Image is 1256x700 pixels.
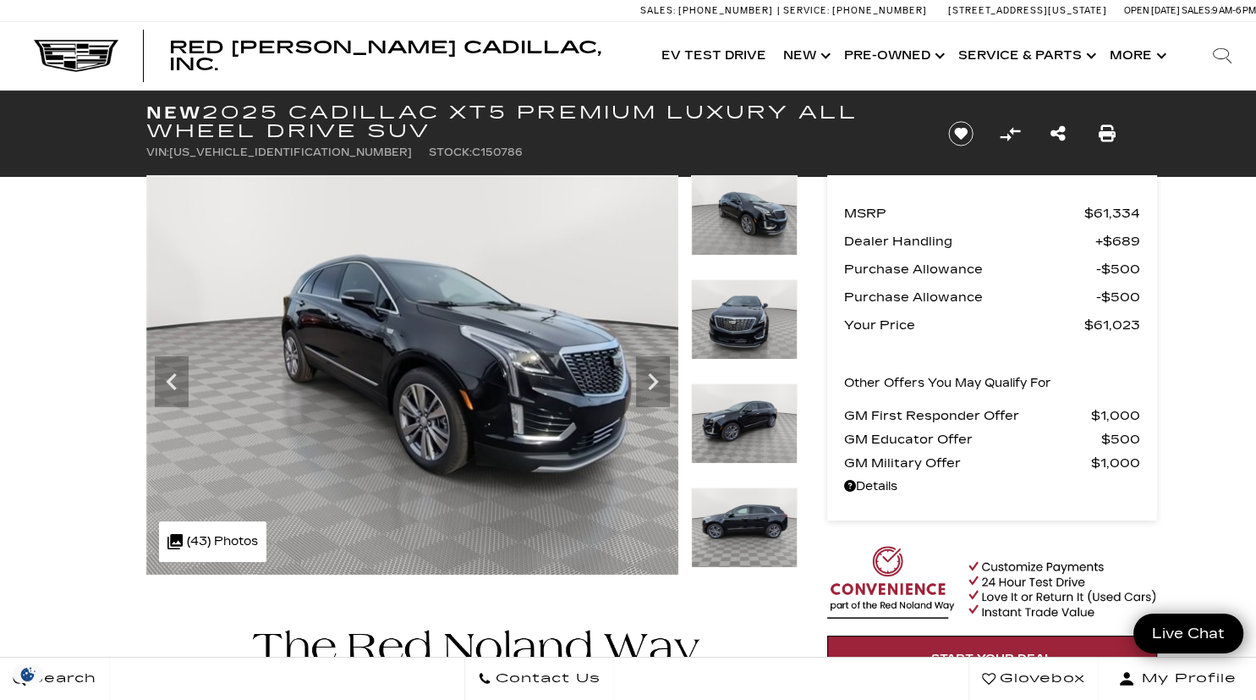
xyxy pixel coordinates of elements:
[640,6,777,15] a: Sales: [PHONE_NUMBER]
[968,658,1099,700] a: Glovebox
[844,229,1140,253] a: Dealer Handling $689
[146,103,920,141] h1: 2025 Cadillac XT5 Premium Luxury All Wheel Drive SUV
[1188,22,1256,90] div: Search
[1124,5,1180,16] span: Open [DATE]
[844,451,1140,475] a: GM Military Offer $1,000
[950,22,1101,90] a: Service & Parts
[827,636,1157,681] a: Start Your Deal
[1091,451,1140,475] span: $1,000
[1101,22,1171,90] button: More
[1084,201,1140,225] span: $61,334
[691,279,798,360] img: New 2025 Stellar Black Metallic Cadillac Premium Luxury image 3
[775,22,836,90] a: New
[844,427,1101,451] span: GM Educator Offer
[844,201,1084,225] span: MSRP
[783,5,830,16] span: Service:
[1095,229,1140,253] span: $689
[1144,624,1233,643] span: Live Chat
[146,146,169,158] span: VIN:
[1050,122,1066,146] a: Share this New 2025 Cadillac XT5 Premium Luxury All Wheel Drive SUV
[1091,404,1140,427] span: $1,000
[1133,614,1243,653] a: Live Chat
[8,665,47,683] section: Click to Open Cookie Consent Modal
[636,356,670,407] div: Next
[844,229,1095,253] span: Dealer Handling
[159,521,266,562] div: (43) Photos
[429,146,472,158] span: Stock:
[691,175,798,256] img: New 2025 Stellar Black Metallic Cadillac Premium Luxury image 2
[832,5,927,16] span: [PHONE_NUMBER]
[844,201,1140,225] a: MSRP $61,334
[1101,427,1140,451] span: $500
[997,121,1023,146] button: Compare Vehicle
[844,427,1140,451] a: GM Educator Offer $500
[844,285,1140,309] a: Purchase Allowance $500
[844,257,1140,281] a: Purchase Allowance $500
[464,658,614,700] a: Contact Us
[995,667,1085,691] span: Glovebox
[26,667,96,691] span: Search
[491,667,601,691] span: Contact Us
[942,120,979,147] button: Save vehicle
[1099,122,1116,146] a: Print this New 2025 Cadillac XT5 Premium Luxury All Wheel Drive SUV
[1099,658,1256,700] button: Open user profile menu
[472,146,523,158] span: C150786
[948,5,1107,16] a: [STREET_ADDRESS][US_STATE]
[844,313,1140,337] a: Your Price $61,023
[169,146,412,158] span: [US_VEHICLE_IDENTIFICATION_NUMBER]
[653,22,775,90] a: EV Test Drive
[169,39,636,73] a: Red [PERSON_NAME] Cadillac, Inc.
[836,22,950,90] a: Pre-Owned
[155,356,189,407] div: Previous
[844,475,1140,499] a: Details
[844,313,1084,337] span: Your Price
[844,451,1091,475] span: GM Military Offer
[640,5,676,16] span: Sales:
[844,257,1096,281] span: Purchase Allowance
[844,404,1140,427] a: GM First Responder Offer $1,000
[146,102,202,123] strong: New
[844,372,1051,395] p: Other Offers You May Qualify For
[844,404,1091,427] span: GM First Responder Offer
[777,6,931,15] a: Service: [PHONE_NUMBER]
[678,5,773,16] span: [PHONE_NUMBER]
[1084,313,1140,337] span: $61,023
[34,40,118,72] img: Cadillac Dark Logo with Cadillac White Text
[691,383,798,464] img: New 2025 Stellar Black Metallic Cadillac Premium Luxury image 4
[1096,285,1140,309] span: $500
[931,652,1053,665] span: Start Your Deal
[1096,257,1140,281] span: $500
[169,37,601,74] span: Red [PERSON_NAME] Cadillac, Inc.
[8,665,47,683] img: Opt-Out Icon
[1212,5,1256,16] span: 9 AM-6 PM
[691,488,798,568] img: New 2025 Stellar Black Metallic Cadillac Premium Luxury image 5
[844,285,1096,309] span: Purchase Allowance
[1135,667,1237,691] span: My Profile
[1182,5,1212,16] span: Sales:
[146,175,678,575] img: New 2025 Stellar Black Metallic Cadillac Premium Luxury image 2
